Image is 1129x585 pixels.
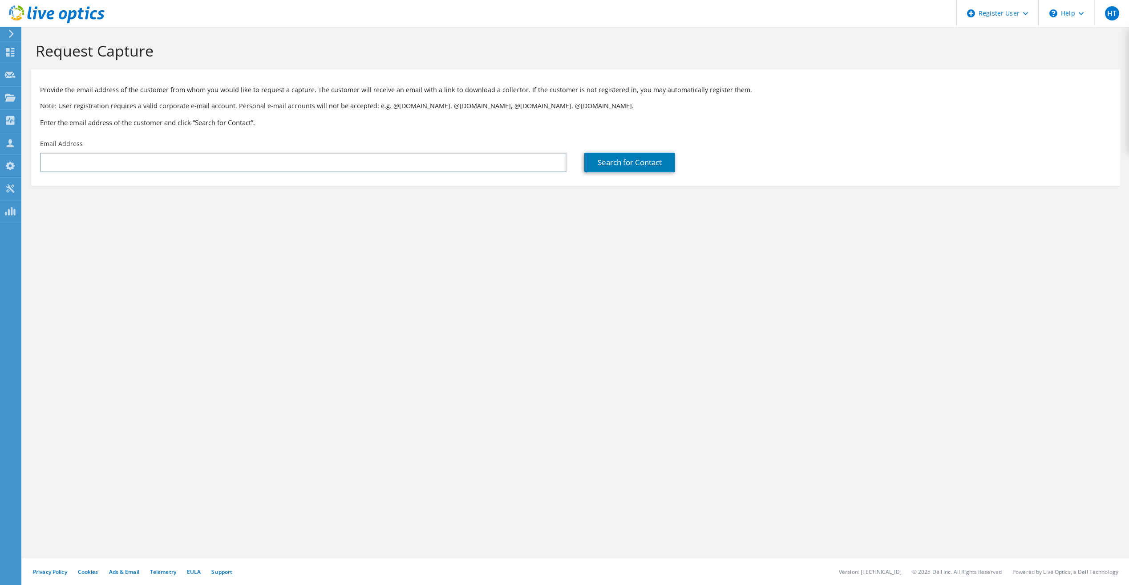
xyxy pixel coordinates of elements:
[33,568,67,576] a: Privacy Policy
[912,568,1002,576] li: © 2025 Dell Inc. All Rights Reserved
[109,568,139,576] a: Ads & Email
[40,85,1111,95] p: Provide the email address of the customer from whom you would like to request a capture. The cust...
[150,568,176,576] a: Telemetry
[839,568,902,576] li: Version: [TECHNICAL_ID]
[1105,6,1119,20] span: HT
[187,568,201,576] a: EULA
[40,139,83,148] label: Email Address
[40,118,1111,127] h3: Enter the email address of the customer and click “Search for Contact”.
[211,568,232,576] a: Support
[36,41,1111,60] h1: Request Capture
[1012,568,1118,576] li: Powered by Live Optics, a Dell Technology
[40,101,1111,111] p: Note: User registration requires a valid corporate e-mail account. Personal e-mail accounts will ...
[584,153,675,172] a: Search for Contact
[1049,9,1057,17] svg: \n
[78,568,98,576] a: Cookies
